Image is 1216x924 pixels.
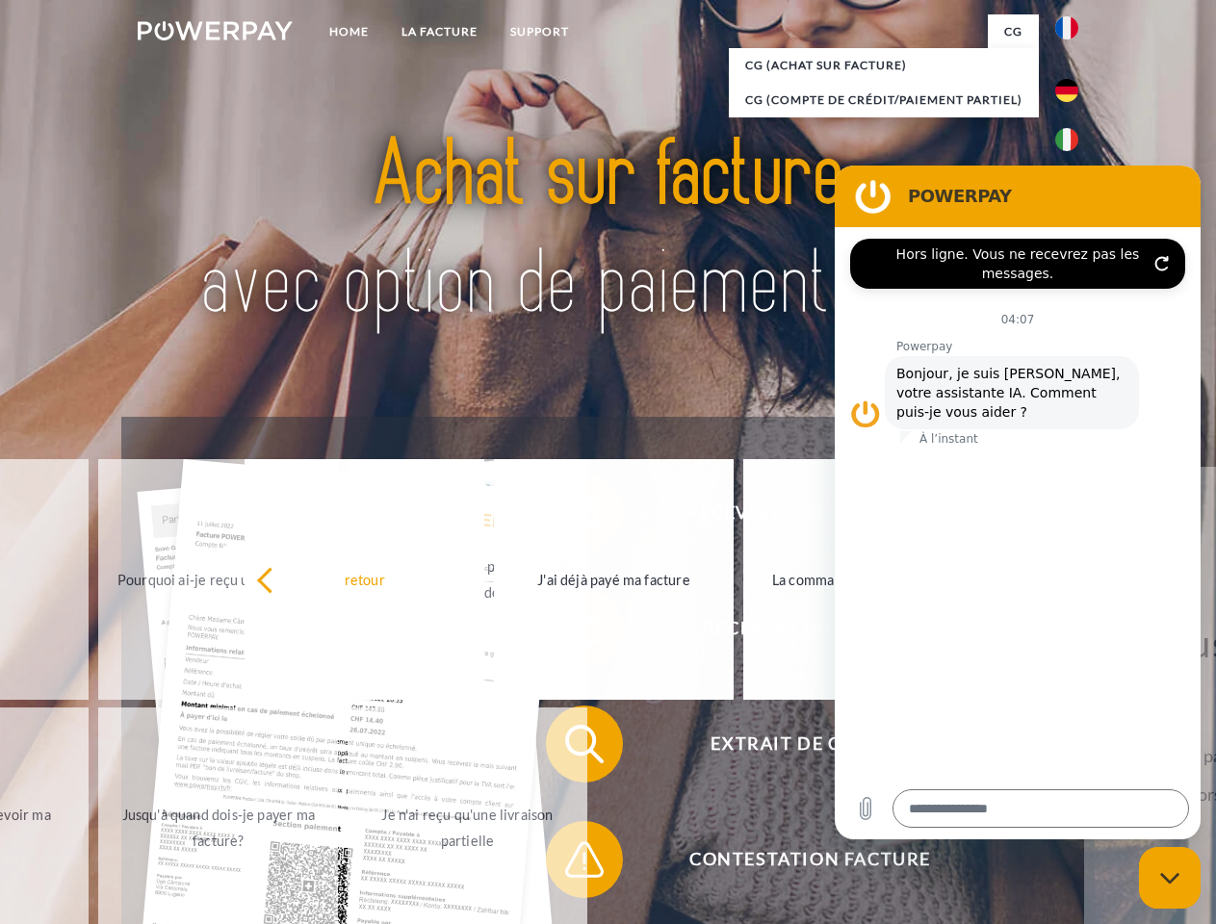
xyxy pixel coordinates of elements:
[385,14,494,49] a: LA FACTURE
[110,566,326,592] div: Pourquoi ai-je reçu une facture?
[574,706,1046,783] span: Extrait de compte
[313,14,385,49] a: Home
[1139,847,1201,909] iframe: Bouton de lancement de la fenêtre de messagerie, conversation en cours
[574,821,1046,898] span: Contestation Facture
[835,166,1201,839] iframe: Fenêtre de messagerie
[988,14,1039,49] a: CG
[184,92,1032,369] img: title-powerpay_fr.svg
[1055,128,1078,151] img: it
[729,48,1039,83] a: CG (achat sur facture)
[359,802,576,854] div: Je n'ai reçu qu'une livraison partielle
[494,14,585,49] a: Support
[1055,79,1078,102] img: de
[110,802,326,854] div: Jusqu'à quand dois-je payer ma facture?
[1055,16,1078,39] img: fr
[755,566,971,592] div: La commande a été renvoyée
[138,21,293,40] img: logo-powerpay-white.svg
[505,566,722,592] div: J'ai déjà payé ma facture
[256,566,473,592] div: retour
[546,706,1047,783] button: Extrait de compte
[546,821,1047,898] button: Contestation Facture
[729,83,1039,117] a: CG (Compte de crédit/paiement partiel)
